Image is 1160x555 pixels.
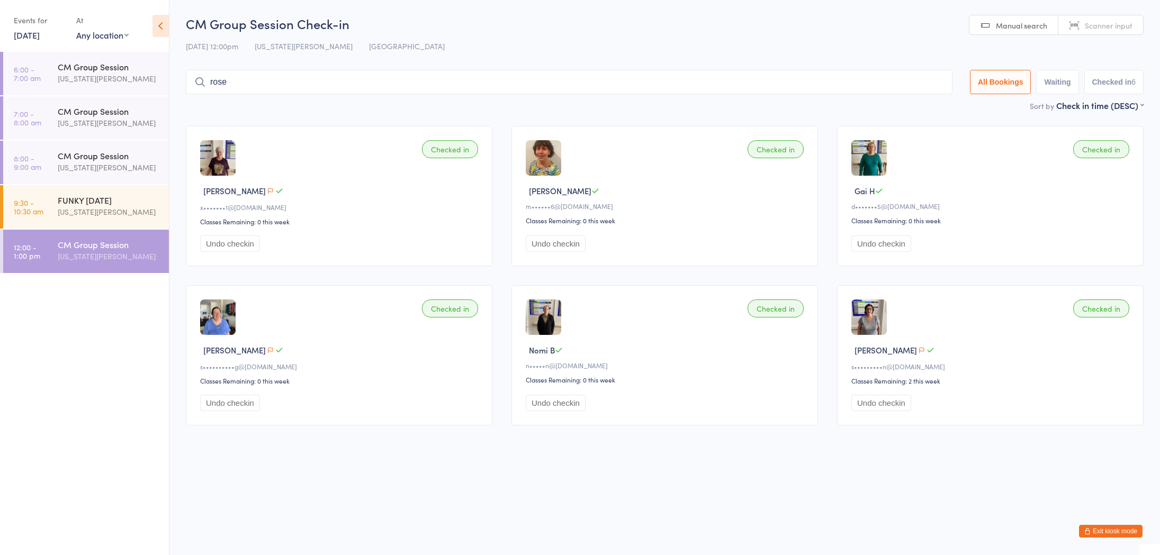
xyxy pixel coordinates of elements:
img: image1754272277.png [526,299,561,335]
div: m••••••6@[DOMAIN_NAME] [526,202,807,211]
div: FUNKY [DATE] [58,194,160,206]
time: 12:00 - 1:00 pm [14,243,40,260]
span: Manual search [996,20,1047,31]
a: [DATE] [14,29,40,41]
div: x•••••••1@[DOMAIN_NAME] [200,203,481,212]
div: Checked in [748,140,804,158]
button: Checked in6 [1084,70,1144,94]
span: [GEOGRAPHIC_DATA] [369,41,445,51]
div: Checked in [422,140,478,158]
div: [US_STATE][PERSON_NAME] [58,72,160,85]
div: Classes Remaining: 0 this week [526,216,807,225]
h2: CM Group Session Check-in [186,15,1144,32]
label: Sort by [1030,101,1054,111]
div: s••••••••••g@[DOMAIN_NAME] [200,362,481,371]
div: At [76,12,129,29]
div: CM Group Session [58,150,160,161]
button: All Bookings [970,70,1031,94]
input: Search [186,70,952,94]
span: Scanner input [1085,20,1132,31]
img: image1729825064.png [200,140,236,176]
img: image1729821605.png [200,299,236,335]
span: Nomi B [529,344,555,356]
span: [PERSON_NAME] [203,344,266,356]
div: [US_STATE][PERSON_NAME] [58,206,160,218]
time: 8:00 - 9:00 am [14,154,41,171]
button: Undo checkin [851,235,911,252]
div: [US_STATE][PERSON_NAME] [58,250,160,262]
div: Classes Remaining: 0 this week [526,375,807,384]
button: Waiting [1036,70,1078,94]
time: 7:00 - 8:00 am [14,110,41,126]
span: Gai H [855,185,875,196]
button: Undo checkin [526,235,586,252]
div: s•••••••••n@[DOMAIN_NAME] [851,362,1132,371]
div: CM Group Session [58,61,160,72]
span: [US_STATE][PERSON_NAME] [255,41,353,51]
a: 8:00 -9:00 amCM Group Session[US_STATE][PERSON_NAME] [3,141,169,184]
button: Undo checkin [851,395,911,411]
div: Classes Remaining: 0 this week [200,217,481,226]
div: Checked in [1073,140,1129,158]
div: Any location [76,29,129,41]
div: Classes Remaining: 0 this week [200,376,481,385]
div: Classes Remaining: 0 this week [851,216,1132,225]
span: [PERSON_NAME] [529,185,591,196]
img: image1729821439.png [851,299,887,335]
button: Undo checkin [200,235,260,252]
button: Undo checkin [200,395,260,411]
time: 9:30 - 10:30 am [14,198,43,215]
div: Classes Remaining: 2 this week [851,376,1132,385]
div: [US_STATE][PERSON_NAME] [58,161,160,174]
button: Undo checkin [526,395,586,411]
button: Exit kiosk mode [1079,525,1143,538]
div: Check in time (DESC) [1056,99,1144,111]
div: Checked in [1073,299,1129,317]
span: [DATE] 12:00pm [186,41,238,51]
img: image1756165095.png [851,140,887,176]
a: 12:00 -1:00 pmCM Group Session[US_STATE][PERSON_NAME] [3,230,169,273]
div: Events for [14,12,66,29]
div: d•••••••5@[DOMAIN_NAME] [851,202,1132,211]
div: CM Group Session [58,239,160,250]
span: [PERSON_NAME] [855,344,917,356]
div: Checked in [422,299,478,317]
div: n•••••n@[DOMAIN_NAME] [526,361,807,370]
time: 6:00 - 7:00 am [14,65,41,82]
span: [PERSON_NAME] [203,185,266,196]
img: image1729680558.png [526,140,561,176]
div: [US_STATE][PERSON_NAME] [58,117,160,129]
div: 6 [1131,78,1136,86]
a: 6:00 -7:00 amCM Group Session[US_STATE][PERSON_NAME] [3,52,169,95]
a: 9:30 -10:30 amFUNKY [DATE][US_STATE][PERSON_NAME] [3,185,169,229]
div: CM Group Session [58,105,160,117]
a: 7:00 -8:00 amCM Group Session[US_STATE][PERSON_NAME] [3,96,169,140]
div: Checked in [748,299,804,317]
